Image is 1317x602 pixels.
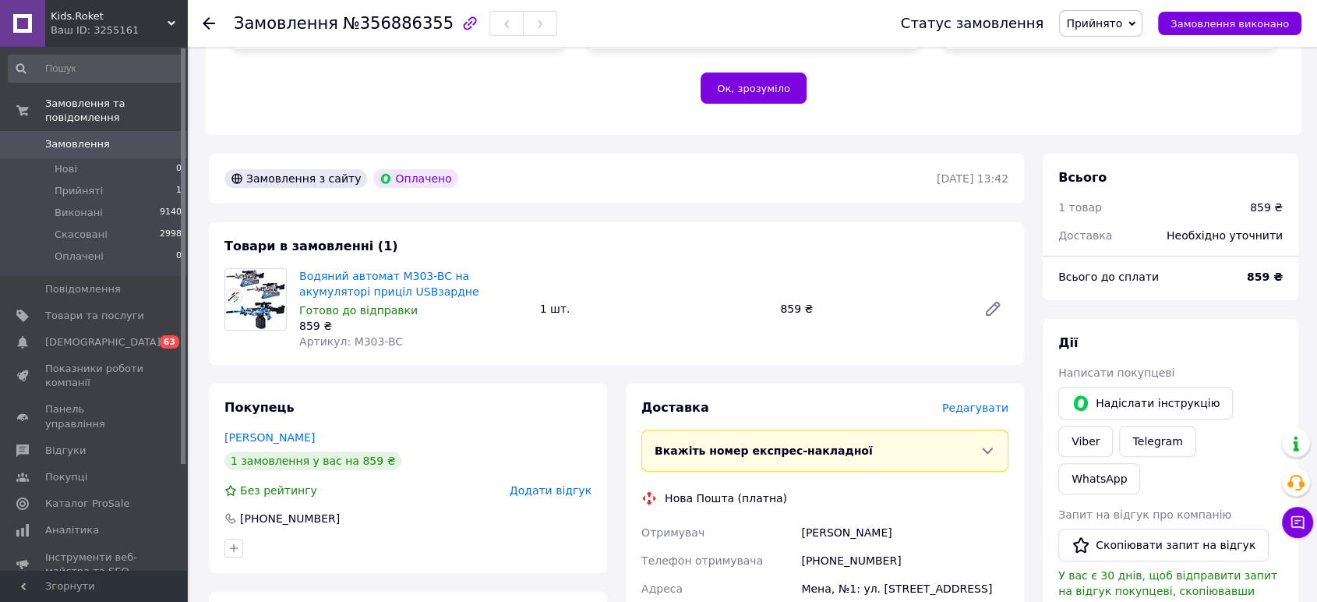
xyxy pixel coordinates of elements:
[51,23,187,37] div: Ваш ID: 3255161
[224,169,367,188] div: Замовлення з сайту
[176,250,182,264] span: 0
[160,206,182,220] span: 9140
[717,83,790,94] span: Ок, зрозуміло
[798,547,1012,575] div: [PHONE_NUMBER]
[901,16,1044,31] div: Статус замовлення
[45,97,187,125] span: Замовлення та повідомлення
[1058,387,1233,420] button: Надіслати інструкцію
[661,490,791,506] div: Нова Пошта (платна)
[1058,271,1159,283] span: Всього до сплати
[641,400,709,415] span: Доставка
[238,511,341,526] div: [PHONE_NUMBER]
[55,162,77,176] span: Нові
[798,519,1012,547] div: [PERSON_NAME]
[510,484,591,497] span: Додати відгук
[641,583,683,595] span: Адреса
[45,551,144,579] span: Інструменти веб-майстра та SEO
[299,304,418,317] span: Готово до відправки
[8,55,183,83] input: Пошук
[224,239,398,253] span: Товари в замовленні (1)
[1282,507,1313,538] button: Чат з покупцем
[299,318,528,334] div: 859 ₴
[45,402,144,430] span: Панель управління
[1058,170,1107,185] span: Всього
[299,270,479,298] a: Водяний автомат M303-BC на акумуляторі приціл USBзардне
[641,554,763,567] span: Телефон отримувача
[1247,271,1283,283] b: 859 ₴
[774,298,971,320] div: 859 ₴
[45,444,86,458] span: Відгуки
[45,470,87,484] span: Покупці
[55,250,104,264] span: Оплачені
[1157,218,1292,253] div: Необхідно уточнити
[55,184,103,198] span: Прийняті
[176,184,182,198] span: 1
[225,269,286,330] img: Водяний автомат M303-BC на акумуляторі приціл USBзардне
[160,335,179,349] span: 63
[534,298,775,320] div: 1 шт.
[45,137,110,151] span: Замовлення
[224,400,295,415] span: Покупець
[1058,367,1174,379] span: Написати покупцеві
[45,282,121,296] span: Повідомлення
[373,169,457,188] div: Оплачено
[1119,426,1195,457] a: Telegram
[224,431,315,444] a: [PERSON_NAME]
[299,335,403,348] span: Артикул: M303-BC
[55,206,103,220] span: Виконані
[45,309,144,323] span: Товари та послуги
[45,362,144,390] span: Показники роботи компанії
[1058,426,1113,457] a: Viber
[655,444,873,457] span: Вкажіть номер експрес-накладної
[234,14,338,33] span: Замовлення
[55,228,108,242] span: Скасовані
[45,335,161,349] span: [DEMOGRAPHIC_DATA]
[51,9,168,23] span: Kids.Roket
[641,526,704,539] span: Отримувач
[1058,335,1078,350] span: Дії
[701,73,807,104] button: Ок, зрозуміло
[224,451,401,470] div: 1 замовлення у вас на 859 ₴
[1058,201,1102,214] span: 1 товар
[1250,200,1283,215] div: 859 ₴
[45,523,99,537] span: Аналітика
[1058,229,1112,242] span: Доставка
[1058,508,1231,521] span: Запит на відгук про компанію
[176,162,182,176] span: 0
[1158,12,1301,35] button: Замовлення виконано
[977,293,1008,324] a: Редагувати
[1058,529,1269,561] button: Скопіювати запит на відгук
[343,14,454,33] span: №356886355
[240,484,317,497] span: Без рейтингу
[1058,463,1140,494] a: WhatsApp
[45,497,129,511] span: Каталог ProSale
[937,172,1008,185] time: [DATE] 13:42
[1170,18,1289,30] span: Замовлення виконано
[942,402,1008,414] span: Редагувати
[203,16,215,31] div: Повернутися назад
[160,228,182,242] span: 2998
[1066,17,1122,30] span: Прийнято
